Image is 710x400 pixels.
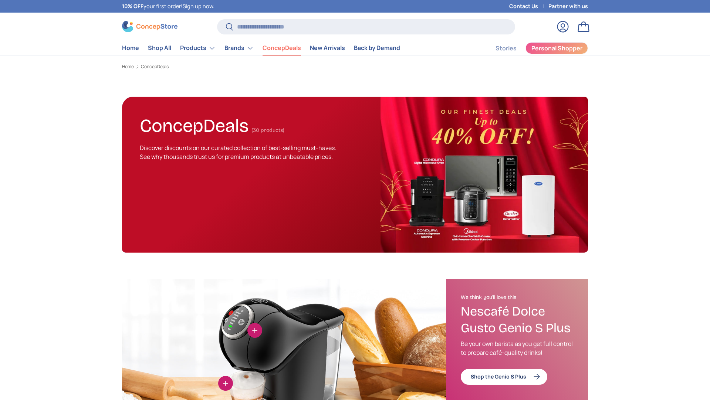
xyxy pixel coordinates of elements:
a: ConcepDeals [141,64,169,69]
h3: Nescafé Dolce Gusto Genio S Plus [461,303,573,337]
span: (30 products) [251,127,284,133]
img: ConcepDeals [381,97,588,253]
nav: Primary [122,41,400,56]
a: Home [122,41,139,55]
a: Contact Us [509,2,548,10]
a: Partner with us [548,2,588,10]
a: ConcepDeals [263,41,301,55]
a: Sign up now [183,3,213,10]
a: Personal Shopper [525,42,588,54]
p: Be your own barista as you get full control to prepare café-quality drinks! [461,339,573,357]
h2: We think you'll love this [461,294,573,301]
img: ConcepStore [122,21,177,32]
a: Stories [496,41,517,56]
p: your first order! . [122,2,214,10]
nav: Breadcrumbs [122,63,588,70]
a: Brands [224,41,254,56]
a: New Arrivals [310,41,345,55]
a: Home [122,64,134,69]
span: Personal Shopper [531,45,582,51]
h1: ConcepDeals [140,112,248,137]
strong: 10% OFF [122,3,143,10]
nav: Secondary [478,41,588,56]
a: Shop All [148,41,171,55]
a: Products [180,41,216,56]
a: Back by Demand [354,41,400,55]
span: Discover discounts on our curated collection of best-selling must-haves. See why thousands trust ... [140,144,336,161]
summary: Brands [220,41,258,56]
a: Shop the Genio S Plus [461,369,547,385]
summary: Products [176,41,220,56]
